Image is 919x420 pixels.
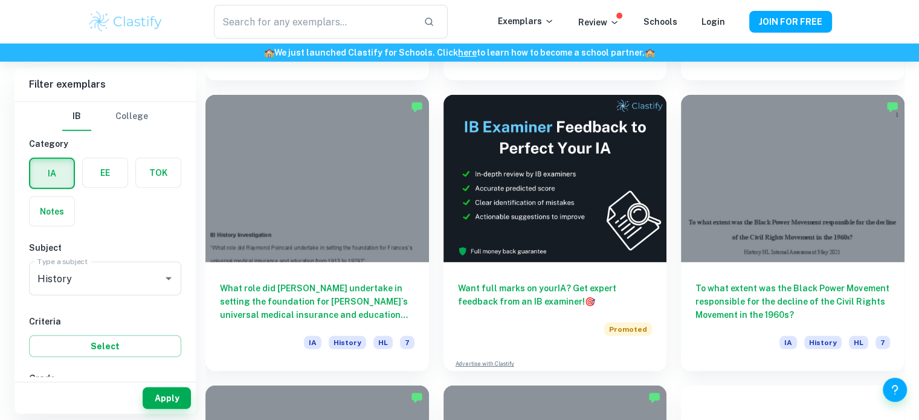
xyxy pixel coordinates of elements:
[373,336,393,349] span: HL
[886,101,898,113] img: Marked
[205,95,429,371] a: What role did [PERSON_NAME] undertake in setting the foundation for [PERSON_NAME]`s universal med...
[2,46,917,59] h6: We just launched Clastify for Schools. Click to learn how to become a school partner.
[29,372,181,385] h6: Grade
[37,256,88,267] label: Type a subject
[160,270,177,287] button: Open
[875,336,890,349] span: 7
[29,241,181,254] h6: Subject
[498,15,554,28] p: Exemplars
[62,102,91,131] button: IB
[411,101,423,113] img: Marked
[701,17,725,27] a: Login
[62,102,148,131] div: Filter type choice
[849,336,868,349] span: HL
[115,102,148,131] button: College
[29,137,181,150] h6: Category
[443,95,667,371] a: Want full marks on yourIA? Get expert feedback from an IB examiner!PromotedAdvertise with Clastify
[329,336,366,349] span: History
[779,336,797,349] span: IA
[804,336,842,349] span: History
[143,387,191,409] button: Apply
[83,158,127,187] button: EE
[88,10,164,34] img: Clastify logo
[681,95,904,371] a: To what extent was the Black Power Movement responsible for the decline of the Civil Rights Movem...
[304,336,321,349] span: IA
[648,392,660,404] img: Marked
[883,378,907,402] button: Help and Feedback
[456,360,514,368] a: Advertise with Clastify
[458,48,477,57] a: here
[585,297,595,306] span: 🎯
[136,158,181,187] button: TOK
[643,17,677,27] a: Schools
[443,95,667,262] img: Thumbnail
[645,48,655,57] span: 🏫
[604,323,652,336] span: Promoted
[578,16,619,29] p: Review
[29,335,181,357] button: Select
[30,159,74,188] button: IA
[695,282,890,321] h6: To what extent was the Black Power Movement responsible for the decline of the Civil Rights Movem...
[400,336,414,349] span: 7
[214,5,413,39] input: Search for any exemplars...
[458,282,653,308] h6: Want full marks on your IA ? Get expert feedback from an IB examiner!
[264,48,274,57] span: 🏫
[29,315,181,328] h6: Criteria
[411,392,423,404] img: Marked
[220,282,414,321] h6: What role did [PERSON_NAME] undertake in setting the foundation for [PERSON_NAME]`s universal med...
[749,11,832,33] button: JOIN FOR FREE
[30,197,74,226] button: Notes
[15,68,196,102] h6: Filter exemplars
